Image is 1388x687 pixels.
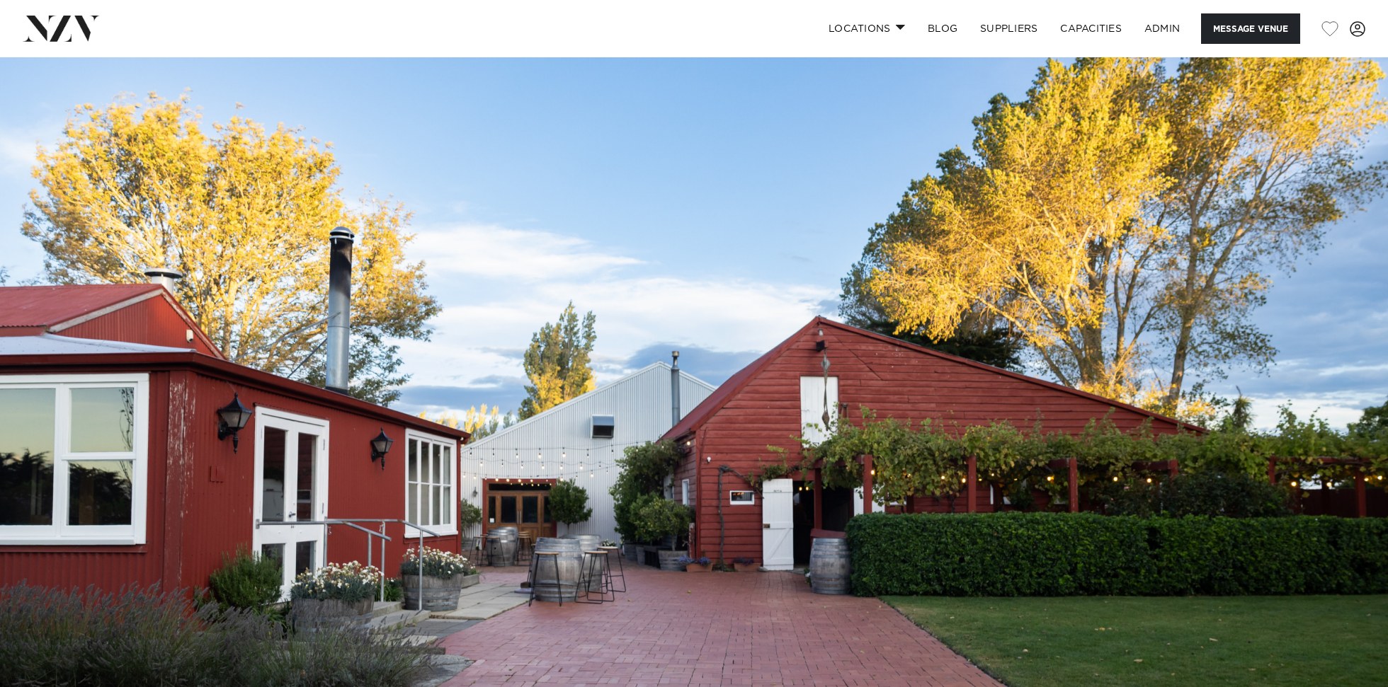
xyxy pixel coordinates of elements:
a: Locations [817,13,916,44]
a: ADMIN [1133,13,1191,44]
img: nzv-logo.png [23,16,100,41]
a: SUPPLIERS [969,13,1049,44]
button: Message Venue [1201,13,1300,44]
a: BLOG [916,13,969,44]
a: Capacities [1049,13,1133,44]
